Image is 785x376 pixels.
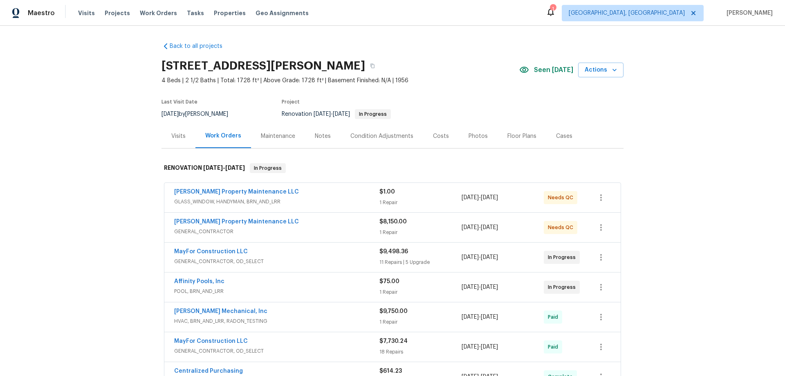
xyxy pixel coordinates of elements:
span: - [462,283,498,291]
span: $614.23 [379,368,402,374]
span: Project [282,99,300,104]
a: [PERSON_NAME] Property Maintenance LLC [174,219,299,225]
span: [GEOGRAPHIC_DATA], [GEOGRAPHIC_DATA] [569,9,685,17]
a: Centralized Purchasing [174,368,243,374]
span: $8,150.00 [379,219,407,225]
span: GENERAL_CONTRACTOR, OD_SELECT [174,257,379,266]
span: Actions [585,65,617,75]
span: [DATE] [481,195,498,200]
span: [DATE] [203,165,223,171]
div: Notes [315,132,331,140]
span: HVAC, BRN_AND_LRR, RADON_TESTING [174,317,379,325]
div: Cases [556,132,572,140]
span: [DATE] [333,111,350,117]
span: Tasks [187,10,204,16]
h2: [STREET_ADDRESS][PERSON_NAME] [161,62,365,70]
span: Properties [214,9,246,17]
span: Renovation [282,111,391,117]
span: $9,498.36 [379,249,408,254]
div: RENOVATION [DATE]-[DATE]In Progress [161,155,624,181]
span: [DATE] [161,111,179,117]
span: GENERAL_CONTRACTOR [174,227,379,236]
span: [DATE] [462,195,479,200]
div: Maintenance [261,132,295,140]
div: Floor Plans [507,132,536,140]
span: 4 Beds | 2 1/2 Baths | Total: 1728 ft² | Above Grade: 1728 ft² | Basement Finished: N/A | 1956 [161,77,519,85]
a: MayFor Construction LLC [174,249,248,254]
span: [DATE] [481,344,498,350]
span: Maestro [28,9,55,17]
span: Paid [548,313,561,321]
span: - [462,253,498,261]
span: [DATE] [462,314,479,320]
div: 11 Repairs | 5 Upgrade [379,258,462,266]
span: Seen [DATE] [534,66,573,74]
span: POOL, BRN_AND_LRR [174,287,379,295]
span: [DATE] [462,225,479,230]
span: Geo Assignments [256,9,309,17]
span: In Progress [356,112,390,117]
span: [DATE] [314,111,331,117]
span: $75.00 [379,279,399,284]
span: Needs QC [548,194,576,202]
a: [PERSON_NAME] Property Maintenance LLC [174,189,299,195]
span: GLASS_WINDOW, HANDYMAN, BRN_AND_LRR [174,198,379,206]
div: Photos [469,132,488,140]
span: Visits [78,9,95,17]
div: Work Orders [205,132,241,140]
span: - [314,111,350,117]
span: Projects [105,9,130,17]
div: Visits [171,132,186,140]
span: $9,750.00 [379,308,408,314]
span: - [203,165,245,171]
div: by [PERSON_NAME] [161,109,238,119]
button: Actions [578,63,624,78]
span: - [462,313,498,321]
span: [DATE] [481,284,498,290]
div: 1 [550,5,556,13]
span: [PERSON_NAME] [723,9,773,17]
button: Copy Address [365,59,380,73]
span: In Progress [251,164,285,172]
span: Paid [548,343,561,351]
span: [DATE] [462,344,479,350]
span: GENERAL_CONTRACTOR, OD_SELECT [174,347,379,355]
a: Back to all projects [161,42,240,50]
span: In Progress [548,253,579,261]
span: Work Orders [140,9,177,17]
span: [DATE] [481,314,498,320]
a: MayFor Construction LLC [174,338,248,344]
div: Costs [433,132,449,140]
a: [PERSON_NAME] Mechanical, Inc [174,308,267,314]
span: [DATE] [481,254,498,260]
span: [DATE] [225,165,245,171]
span: $7,730.24 [379,338,408,344]
span: [DATE] [462,284,479,290]
div: 18 Repairs [379,348,462,356]
span: Needs QC [548,223,576,232]
div: 1 Repair [379,198,462,207]
span: $1.00 [379,189,395,195]
span: - [462,223,498,232]
span: [DATE] [462,254,479,260]
div: 1 Repair [379,288,462,296]
span: Last Visit Date [161,99,197,104]
span: - [462,194,498,202]
span: In Progress [548,283,579,291]
div: 1 Repair [379,228,462,236]
a: Affinity Pools, Inc [174,279,224,284]
span: [DATE] [481,225,498,230]
span: - [462,343,498,351]
h6: RENOVATION [164,163,245,173]
div: Condition Adjustments [350,132,413,140]
div: 1 Repair [379,318,462,326]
